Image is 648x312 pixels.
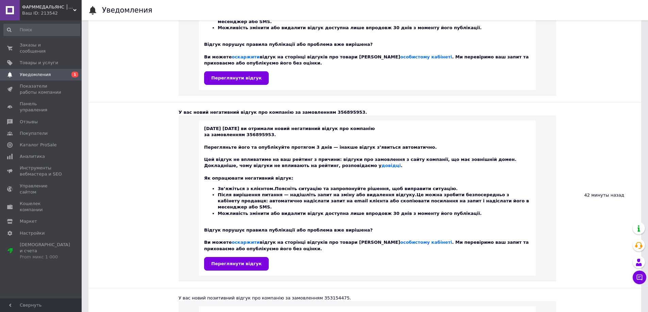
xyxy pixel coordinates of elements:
[179,109,556,115] div: У вас новий негативний відгук про компанію за замовленням 356895953.
[20,101,63,113] span: Панель управления
[20,72,51,78] span: Уведомления
[3,24,80,36] input: Поиск
[20,130,48,136] span: Покупатели
[102,6,152,14] h1: Уведомления
[20,83,63,95] span: Показатели работы компании
[20,142,56,148] span: Каталог ProSale
[22,10,82,16] div: Ваш ID: 213542
[218,192,417,197] b: Після вирішення питання — надішліть запит на зміну або видалення відгуку.
[211,75,262,80] span: Переглянути відгук
[556,103,641,288] div: 42 минуты назад
[204,126,531,271] div: [DATE] [DATE] ви отримали новий негативний відгук про компанію за замовленням 356895953.
[218,186,531,192] li: Поясніть ситуацію та запропонуйте рішення, щоб виправити ситуацію.
[20,230,45,236] span: Настройки
[22,4,73,10] span: ФАРММЕДАЛЬЯНС │ АПТЕЧКИ В УКРАИНЕ
[232,240,260,245] a: оскаржити
[218,210,531,217] li: Можливість змінити або видалити відгук доступна лише впродовж 30 днів з моменту його публікації.
[20,218,37,224] span: Маркет
[20,119,38,125] span: Отзывы
[71,72,78,77] span: 1
[204,257,269,271] a: Переглянути відгук
[381,163,401,168] a: довідці
[633,271,646,284] button: Чат с покупателем
[218,186,275,191] b: Зв’яжіться з клієнтом.
[20,42,63,54] span: Заказы и сообщения
[400,240,452,245] a: особистому кабінеті
[204,71,269,85] a: Переглянути відгук
[232,54,260,59] a: оскаржити
[204,145,437,150] b: Перегляньте його та опублікуйте протягом 3 днів — інакше відгук з’явиться автоматично.
[20,165,63,177] span: Инструменты вебмастера и SEO
[179,295,556,301] div: У вас новий позитивний відгук про компанію за замовленням 353154475.
[20,201,63,213] span: Кошелек компании
[400,54,452,59] a: особистому кабінеті
[20,242,70,260] span: [DEMOGRAPHIC_DATA] и счета
[211,261,262,266] span: Переглянути відгук
[218,25,531,31] li: Можливість змінити або видалити відгук доступна лише впродовж 30 днів з моменту його публікації.
[20,183,63,195] span: Управление сайтом
[20,153,45,160] span: Аналитика
[204,157,531,252] div: Цей відгук не впливатиме на ваш рейтинг з причини: відгуки про замовлення з сайту компанії, що ма...
[20,60,58,66] span: Товары и услуги
[20,254,70,260] div: Prom микс 1 000
[218,192,531,210] li: Це можна зробити безпосередньо з кабінету продавця: автоматично надіслати запит на email клієнта ...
